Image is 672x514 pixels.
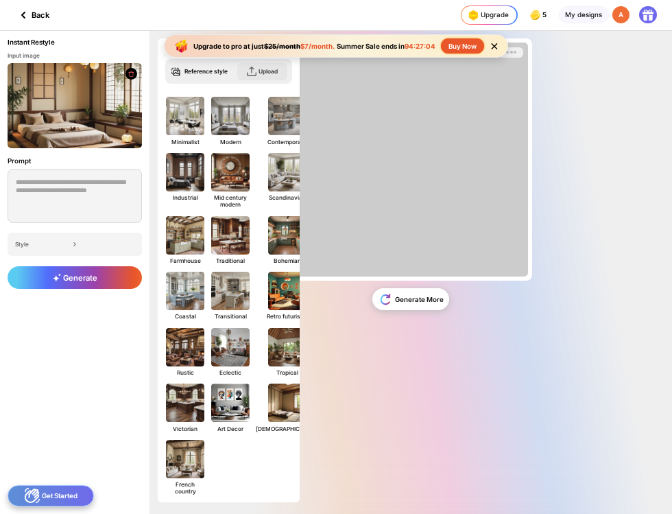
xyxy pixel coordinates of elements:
[165,194,206,201] div: Industrial
[405,43,435,50] span: 94:27:04
[211,425,251,432] div: Art Decor
[256,194,319,201] div: Scandinavian
[193,43,335,50] div: Upgrade to pro at just
[211,139,251,145] div: Modern
[165,257,206,264] div: Farmhouse
[256,369,319,376] div: Tropical
[172,36,191,56] img: upgrade-banner-new-year-icon.gif
[256,425,319,432] div: [DEMOGRAPHIC_DATA]
[256,139,319,145] div: Contemporary
[8,156,142,166] div: Prompt
[466,8,481,23] img: upgrade-nav-btn-icon.gif
[15,7,49,23] div: Back
[612,6,629,23] div: A
[165,139,206,145] div: Minimalist
[8,485,94,506] div: Get Started
[211,194,251,208] div: Mid century modern
[559,6,609,23] div: My designs
[165,481,206,495] div: French country
[184,68,237,75] div: Reference style
[53,273,97,283] span: Generate
[211,313,251,320] div: Transitional
[466,8,509,23] div: Upgrade
[165,313,206,320] div: Coastal
[211,257,251,264] div: Traditional
[211,369,251,376] div: Eclectic
[300,43,335,50] span: $7/month.
[165,425,206,432] div: Victorian
[441,38,484,54] div: Buy Now
[15,241,70,248] div: Style
[8,38,55,47] div: Instant Restyle
[542,11,549,19] span: 5
[372,288,449,310] div: Generate More
[264,43,300,50] span: $25/month
[335,43,437,50] div: Summer Sale ends in
[8,52,142,60] div: Input image
[259,68,278,75] div: Upload
[165,369,206,376] div: Rustic
[256,257,319,264] div: Bohemian
[256,313,319,320] div: Retro futuristic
